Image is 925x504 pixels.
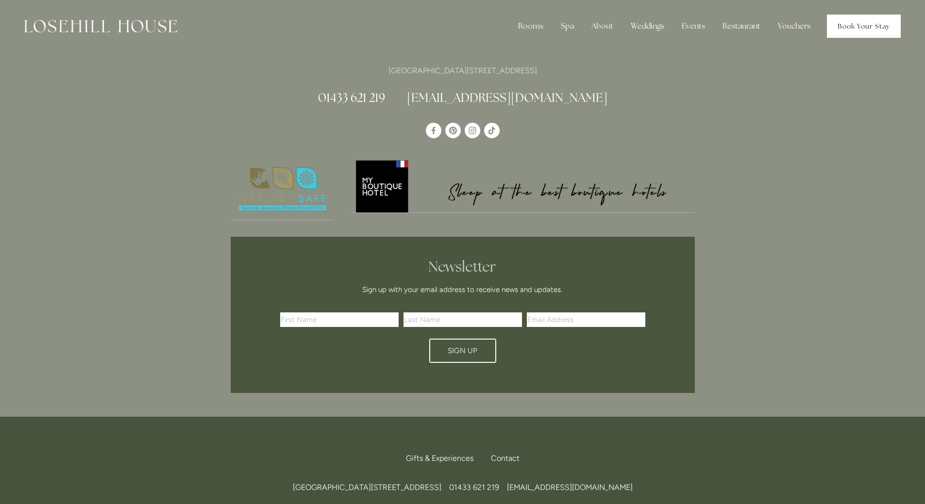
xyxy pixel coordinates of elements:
[280,312,399,327] input: First Name
[484,123,500,138] a: TikTok
[318,90,385,105] a: 01433 621 219
[351,159,695,212] img: My Boutique Hotel - Logo
[510,16,551,36] div: Rooms
[827,15,901,38] a: Book Your Stay
[24,20,177,33] img: Losehill House
[404,312,522,327] input: Last Name
[553,16,582,36] div: Spa
[448,346,477,355] span: Sign Up
[406,448,481,469] a: Gifts & Experiences
[449,483,499,492] span: 01433 621 219
[623,16,672,36] div: Weddings
[715,16,768,36] div: Restaurant
[445,123,461,138] a: Pinterest
[527,312,645,327] input: Email Address
[507,483,633,492] a: [EMAIL_ADDRESS][DOMAIN_NAME]
[231,159,335,220] img: Nature's Safe - Logo
[284,258,642,276] h2: Newsletter
[284,284,642,295] p: Sign up with your email address to receive news and updates.
[231,64,695,77] p: [GEOGRAPHIC_DATA][STREET_ADDRESS]
[465,123,480,138] a: Instagram
[426,123,441,138] a: Losehill House Hotel & Spa
[407,90,607,105] a: [EMAIL_ADDRESS][DOMAIN_NAME]
[584,16,621,36] div: About
[293,483,441,492] span: [GEOGRAPHIC_DATA][STREET_ADDRESS]
[674,16,713,36] div: Events
[770,16,818,36] a: Vouchers
[483,448,520,469] div: Contact
[429,339,496,363] button: Sign Up
[406,454,473,463] span: Gifts & Experiences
